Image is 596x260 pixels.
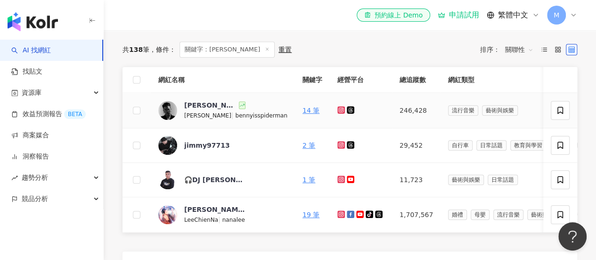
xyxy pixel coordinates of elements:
span: [PERSON_NAME] [184,112,231,119]
a: 1 筆 [302,176,315,184]
span: 教育與學習 [510,140,546,151]
a: 19 筆 [302,211,319,218]
img: logo [8,12,58,31]
div: [PERSON_NAME] [184,101,237,110]
div: jimmy97713 [184,141,230,150]
span: 藝術與娛樂 [448,175,484,185]
div: 排序： [480,42,539,57]
a: 找貼文 [11,67,42,76]
span: 日常話題 [488,175,518,185]
a: KOL Avatar[PERSON_NAME][PERSON_NAME]|bennyisspiderman [158,101,287,120]
span: 母嬰 [471,210,490,220]
a: 2 筆 [302,142,315,149]
span: rise [11,175,18,181]
a: KOL Avatar🎧DJ [PERSON_NAME]🇹🇼 [158,170,287,189]
span: 關鍵字：[PERSON_NAME] [180,42,275,58]
th: 總追蹤數 [392,67,441,93]
span: 流行音樂 [448,105,478,116]
a: 洞察報告 [11,152,49,161]
span: | [231,111,236,119]
a: searchAI 找網紅 [11,46,51,55]
img: KOL Avatar [158,136,177,155]
span: 藝術與娛樂 [482,105,518,116]
span: 條件 ： [149,46,176,53]
a: 14 筆 [302,107,319,114]
div: 🎧DJ [PERSON_NAME]🇹🇼 [184,175,245,185]
th: 關鍵字 [295,67,330,93]
span: LeeChienNa [184,217,218,223]
td: 1,707,567 [392,197,441,233]
span: 資源庫 [22,82,41,103]
img: KOL Avatar [158,170,177,189]
iframe: Help Scout Beacon - Open [558,222,587,251]
a: 效益預測報告BETA [11,109,86,119]
a: 商案媒合 [11,131,49,140]
span: 日常話題 [476,140,506,151]
a: KOL Avatarjimmy97713 [158,136,287,155]
span: M [554,10,559,20]
a: KOL Avatar[PERSON_NAME]LeeChienNa|nanalee [158,205,287,225]
th: 網紅名稱 [151,67,295,93]
a: 申請試用 [438,10,479,20]
span: 138 [129,46,143,53]
td: 29,452 [392,128,441,163]
span: 繁體中文 [498,10,528,20]
th: 經營平台 [330,67,392,93]
span: 自行車 [448,140,473,151]
span: 競品分析 [22,188,48,210]
div: 預約線上 Demo [364,10,423,20]
span: 流行音樂 [493,210,523,220]
span: 趨勢分析 [22,167,48,188]
div: 共 筆 [122,46,149,53]
span: 藝術與娛樂 [527,210,563,220]
img: KOL Avatar [158,205,177,224]
a: 預約線上 Demo [357,8,430,22]
img: KOL Avatar [158,101,177,120]
td: 246,428 [392,93,441,128]
span: 關聯性 [505,42,533,57]
span: bennyisspiderman [235,112,287,119]
div: [PERSON_NAME] [184,205,245,214]
span: 婚禮 [448,210,467,220]
div: 重置 [278,46,292,53]
td: 11,723 [392,163,441,197]
span: | [218,216,222,223]
span: nanalee [222,217,245,223]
